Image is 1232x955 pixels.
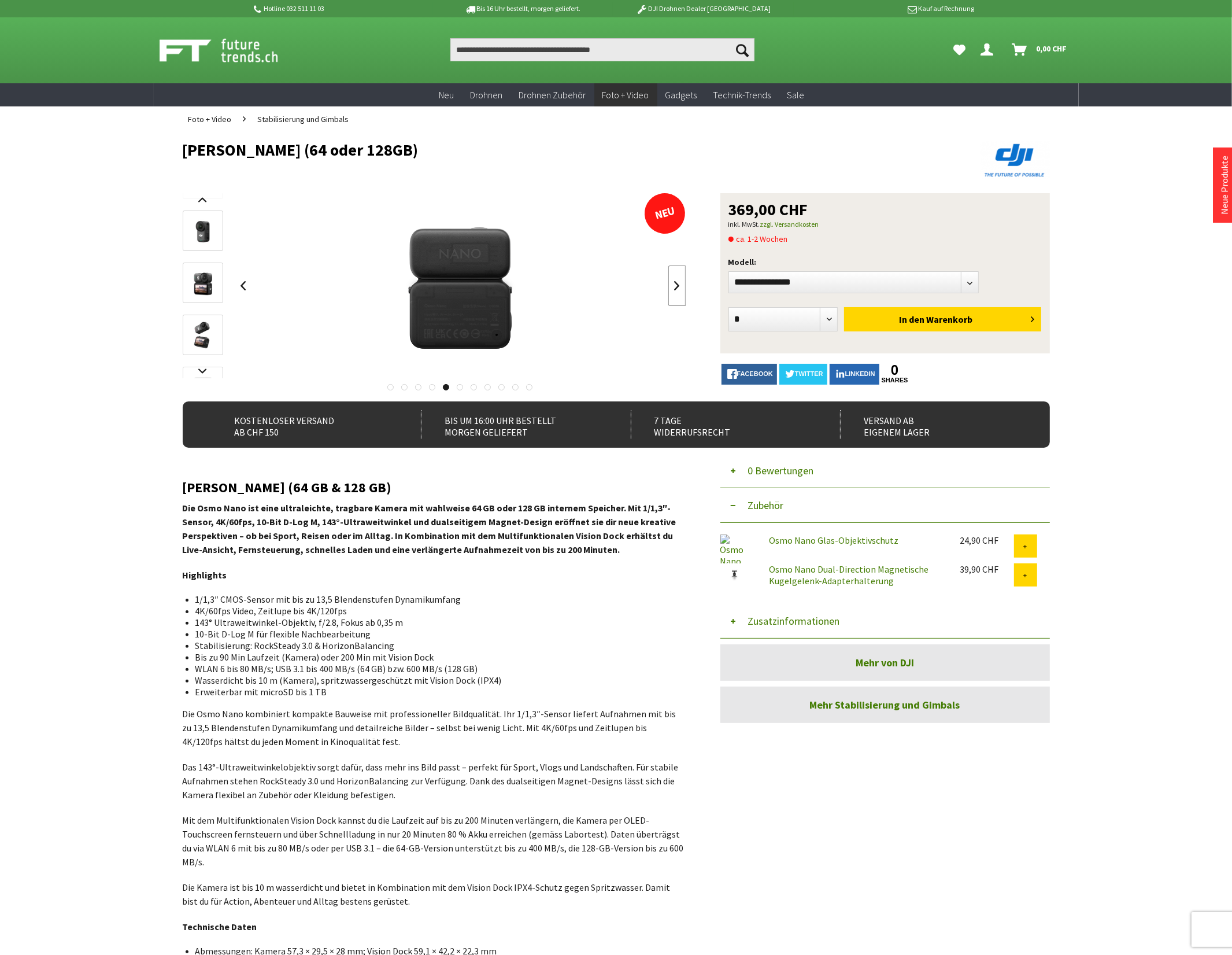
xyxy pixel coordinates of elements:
a: Drohnen [463,83,511,107]
img: DJI [981,141,1050,179]
strong: Highlights [183,569,227,581]
span: 369,00 CHF [728,201,808,217]
span: facebook [737,370,773,377]
div: Versand ab eigenem Lager [840,410,1024,439]
li: 143° Ultraweitwinkel-Objektiv, f/2.8, Fokus ab 0,35 m [195,617,676,628]
div: Bis um 16:00 Uhr bestellt Morgen geliefert [421,410,605,439]
div: 7 Tage Widerrufsrecht [631,410,815,439]
a: Neu [431,83,463,107]
p: Mit dem Multifunktionalen Vision Dock kannst du die Laufzeit auf bis zu 200 Minuten verlängern, d... [183,813,686,869]
img: Shop Futuretrends - zur Startseite wechseln [160,36,304,65]
p: Die Kamera ist bis 10 m wasserdicht und bietet in Kombination mit dem Vision Dock IPX4-Schutz geg... [183,880,686,908]
a: Warenkorb [1008,38,1073,61]
p: inkl. MwSt. [728,217,1042,231]
h2: [PERSON_NAME] (64 GB & 128 GB) [183,480,686,495]
span: ca. 1-2 Wochen [728,232,788,246]
a: twitter [779,364,827,385]
span: Technik-Trends [713,89,771,101]
a: Stabilisierung und Gimbals [252,106,355,132]
button: 0 Bewertungen [720,453,1050,488]
li: Erweiterbar mit microSD bis 1 TB [195,686,676,698]
span: Sale [787,89,805,101]
a: Sale [779,83,813,107]
a: zzgl. Versandkosten [760,220,819,228]
a: Meine Favoriten [948,38,972,61]
span: Drohnen Zubehör [519,89,586,101]
span: Gadgets [665,89,697,101]
a: Drohnen Zubehör [511,83,594,107]
p: Modell: [728,255,1042,269]
li: 10-Bit D-Log M für flexible Nachbearbeitung [195,628,676,640]
span: Drohnen [471,89,503,101]
li: 4K/60fps Video, Zeitlupe bis 4K/120fps [195,605,676,617]
li: Bis zu 90 Min Laufzeit (Kamera) oder 200 Min mit Vision Dock [195,651,676,663]
p: Das 143°-Ultraweitwinkelobjektiv sorgt dafür, dass mehr ins Bild passt – perfekt für Sport, Vlogs... [183,760,686,802]
span: 0,00 CHF [1037,39,1067,58]
input: Produkt, Marke, Kategorie, EAN, Artikelnummer… [450,38,754,61]
p: Bis 16 Uhr bestellt, morgen geliefert. [432,2,613,16]
a: Foto + Video [594,83,657,107]
strong: Technische Daten [183,921,257,932]
div: 39,90 CHF [960,563,1014,575]
p: DJI Drohnen Dealer [GEOGRAPHIC_DATA] [613,2,793,16]
span: Neu [439,89,454,101]
a: Mehr Stabilisierung und Gimbals [720,687,1050,723]
span: Warenkorb [926,314,972,325]
span: LinkedIn [845,370,875,377]
a: LinkedIn [830,364,879,385]
span: Foto + Video [602,89,649,101]
div: 24,90 CHF [960,534,1014,546]
p: Hotline 032 511 11 03 [252,2,432,16]
h1: [PERSON_NAME] (64 oder 128GB) [183,141,876,158]
a: Neue Produkte [1219,156,1230,215]
a: Foto + Video [183,106,238,132]
strong: Die Osmo Nano ist eine ultraleichte, tragbare Kamera mit wahlweise 64 GB oder 128 GB internem Spe... [183,502,676,555]
p: Die Osmo Nano kombiniert kompakte Bauweise mit professioneller Bildqualität. Ihr 1/1,3″-Sensor li... [183,707,686,748]
li: Stabilisierung: RockSteady 3.0 & HorizonBalancing [195,640,676,651]
img: Osmo Nano Dual-Direction Magnetische Kugelgelenk-Adapterhalterung [720,563,749,585]
li: Wasserdicht bis 10 m (Kamera), spritzwassergeschützt mit Vision Dock (IPX4) [195,674,676,686]
span: twitter [795,370,823,377]
div: Kostenloser Versand ab CHF 150 [212,410,396,439]
button: Suchen [730,38,754,61]
button: Zubehör [720,488,1050,523]
span: Foto + Video [188,114,232,124]
a: shares [882,377,908,384]
span: Stabilisierung und Gimbals [258,114,349,124]
a: facebook [722,364,777,385]
img: Osmo Nano Glas-Objektivschutz [720,534,749,563]
a: Gadgets [657,83,705,107]
a: Hi, Serdar - Dein Konto [976,38,1003,61]
a: Osmo Nano Glas-Objektivschutz [769,534,898,546]
span: In den [899,314,924,325]
a: Technik-Trends [705,83,779,107]
li: WLAN 6 bis 80 MB/s; USB 3.1 bis 400 MB/s (64 GB) bzw. 600 MB/s (128 GB) [195,663,676,674]
button: In den Warenkorb [844,307,1041,331]
button: Zusatzinformationen [720,604,1050,639]
a: Mehr von DJI [720,644,1050,681]
a: Osmo Nano Dual-Direction Magnetische Kugelgelenk-Adapterhalterung [769,563,928,587]
li: 1/1,3″ CMOS-Sensor mit bis zu 13,5 Blendenstufen Dynamikumfang [195,593,676,605]
p: Kauf auf Rechnung [794,2,974,16]
a: 0 [882,364,908,377]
